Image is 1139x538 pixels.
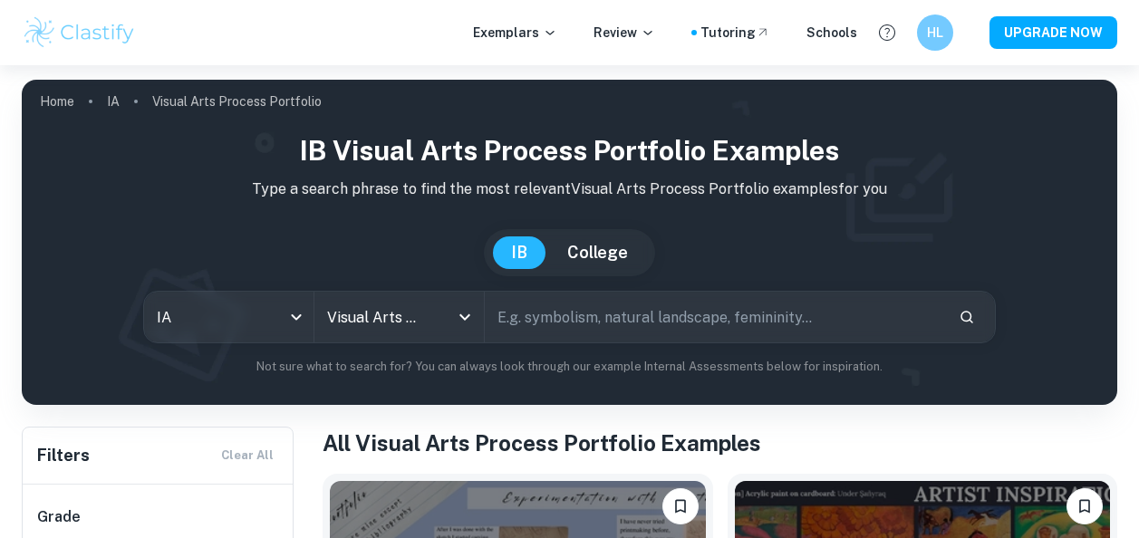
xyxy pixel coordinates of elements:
a: Tutoring [700,23,770,43]
img: Clastify logo [22,14,137,51]
div: IA [144,292,314,342]
h6: HL [925,23,946,43]
input: E.g. symbolism, natural landscape, femininity... [485,292,945,342]
img: profile cover [22,80,1117,405]
h1: IB Visual Arts Process Portfolio examples [36,130,1103,171]
p: Exemplars [473,23,557,43]
button: Search [951,302,982,332]
h6: Grade [37,506,280,528]
p: Visual Arts Process Portfolio [152,91,322,111]
h6: Filters [37,443,90,468]
button: Help and Feedback [872,17,903,48]
p: Not sure what to search for? You can always look through our example Internal Assessments below f... [36,358,1103,376]
button: Open [452,304,478,330]
button: Bookmark [662,488,699,524]
button: Bookmark [1067,488,1103,524]
p: Review [594,23,655,43]
a: Schools [806,23,857,43]
a: Home [40,89,74,114]
button: College [549,236,646,269]
button: HL [917,14,953,51]
button: UPGRADE NOW [989,16,1117,49]
p: Type a search phrase to find the most relevant Visual Arts Process Portfolio examples for you [36,178,1103,200]
h1: All Visual Arts Process Portfolio Examples [323,427,1117,459]
a: IA [107,89,120,114]
button: IB [493,236,545,269]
